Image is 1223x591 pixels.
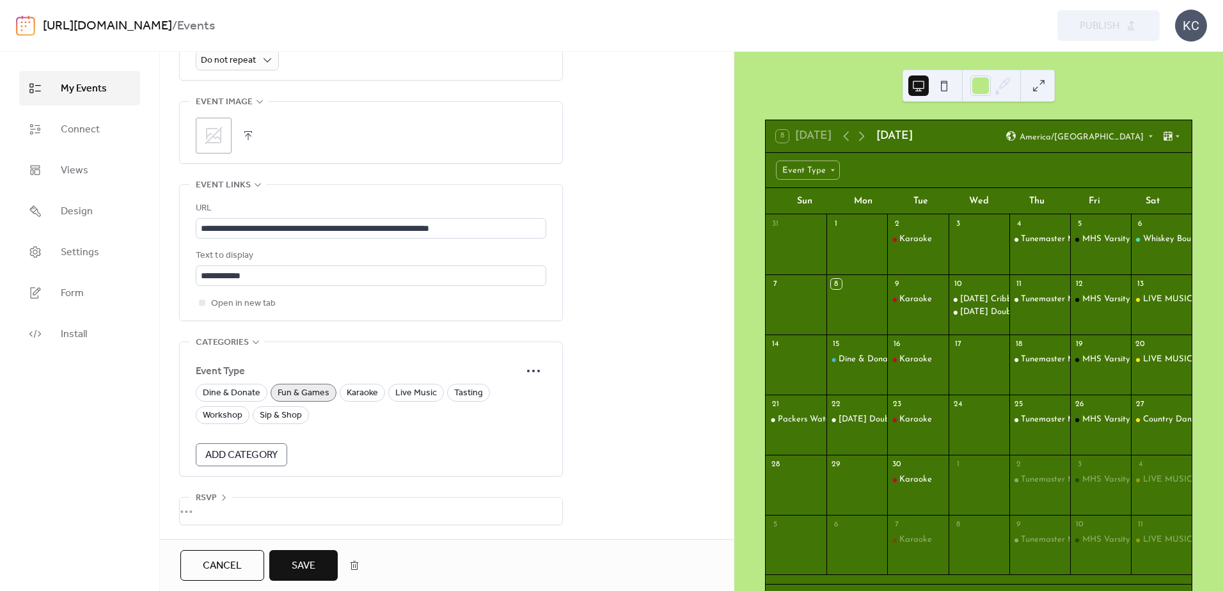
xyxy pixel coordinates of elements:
[1009,474,1070,485] div: Tunemaster Music Bingo
[876,128,913,145] div: [DATE]
[1074,279,1085,290] div: 12
[61,245,99,260] span: Settings
[196,443,287,466] button: Add Category
[1021,233,1112,245] div: Tunemaster Music Bingo
[19,194,140,228] a: Design
[1135,219,1146,230] div: 6
[19,276,140,310] a: Form
[1009,534,1070,546] div: Tunemaster Music Bingo
[770,519,781,530] div: 5
[952,219,963,230] div: 3
[61,163,88,178] span: Views
[1070,414,1131,425] div: MHS Varsity Football
[1009,233,1070,245] div: Tunemaster Music Bingo
[180,550,264,581] a: Cancel
[899,474,932,485] div: Karaoke
[1082,414,1164,425] div: MHS Varsity Football
[770,398,781,409] div: 21
[278,386,329,401] span: Fun & Games
[839,414,951,425] div: [DATE] Doubles Dart League
[19,317,140,351] a: Install
[887,294,948,305] div: Karaoke
[887,233,948,245] div: Karaoke
[1013,219,1024,230] div: 4
[899,414,932,425] div: Karaoke
[770,279,781,290] div: 7
[831,398,842,409] div: 22
[1009,294,1070,305] div: Tunemaster Music Bingo
[61,327,87,342] span: Install
[1021,354,1112,365] div: Tunemaster Music Bingo
[172,14,177,38] b: /
[899,354,932,365] div: Karaoke
[180,498,562,524] div: •••
[839,354,994,365] div: Dine & Donate - Muskego K9 Association
[1135,338,1146,349] div: 20
[61,204,93,219] span: Design
[826,354,887,365] div: Dine & Donate - Muskego K9 Association
[196,491,217,506] span: RSVP
[1013,519,1024,530] div: 9
[1135,279,1146,290] div: 13
[61,122,100,138] span: Connect
[201,52,256,69] span: Do not repeat
[949,306,1009,318] div: Wednesday Doubles Dart League
[260,408,302,423] span: Sip & Shop
[1074,398,1085,409] div: 26
[177,14,215,38] b: Events
[1082,474,1164,485] div: MHS Varsity Football
[347,386,378,401] span: Karaoke
[196,364,521,379] span: Event Type
[1070,534,1131,546] div: MHS Varsity Football
[1074,219,1085,230] div: 5
[196,95,253,110] span: Event image
[952,398,963,409] div: 24
[892,219,903,230] div: 2
[770,338,781,349] div: 14
[205,448,278,463] span: Add Category
[899,534,932,546] div: Karaoke
[1135,459,1146,469] div: 4
[61,81,107,97] span: My Events
[1021,474,1112,485] div: Tunemaster Music Bingo
[1074,338,1085,349] div: 19
[1021,534,1112,546] div: Tunemaster Music Bingo
[892,279,903,290] div: 9
[899,294,932,305] div: Karaoke
[952,519,963,530] div: 8
[952,338,963,349] div: 17
[1131,233,1192,245] div: Whiskey Bound - Whiskey Launch
[831,219,842,230] div: 1
[1013,279,1024,290] div: 11
[1009,414,1070,425] div: Tunemaster Music Bingo
[16,15,35,36] img: logo
[960,306,1073,318] div: [DATE] Doubles Dart League
[196,118,232,154] div: ;
[1131,294,1192,305] div: LIVE MUSIC: Joey Halbur
[43,14,172,38] a: [URL][DOMAIN_NAME]
[892,398,903,409] div: 23
[203,408,242,423] span: Workshop
[1013,459,1024,469] div: 2
[203,386,260,401] span: Dine & Donate
[770,459,781,469] div: 28
[952,279,963,290] div: 10
[831,459,842,469] div: 29
[766,414,826,425] div: Packers Watch Party
[887,414,948,425] div: Karaoke
[1082,354,1164,365] div: MHS Varsity Football
[1082,534,1164,546] div: MHS Varsity Football
[892,188,950,214] div: Tue
[1074,519,1085,530] div: 10
[1021,414,1112,425] div: Tunemaster Music Bingo
[776,188,834,214] div: Sun
[949,294,1009,305] div: Wednesday Cribbage League
[1070,233,1131,245] div: MHS Varsity Football
[203,558,242,574] span: Cancel
[1074,459,1085,469] div: 3
[196,201,544,216] div: URL
[887,474,948,485] div: Karaoke
[196,335,249,351] span: Categories
[831,279,842,290] div: 8
[19,71,140,106] a: My Events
